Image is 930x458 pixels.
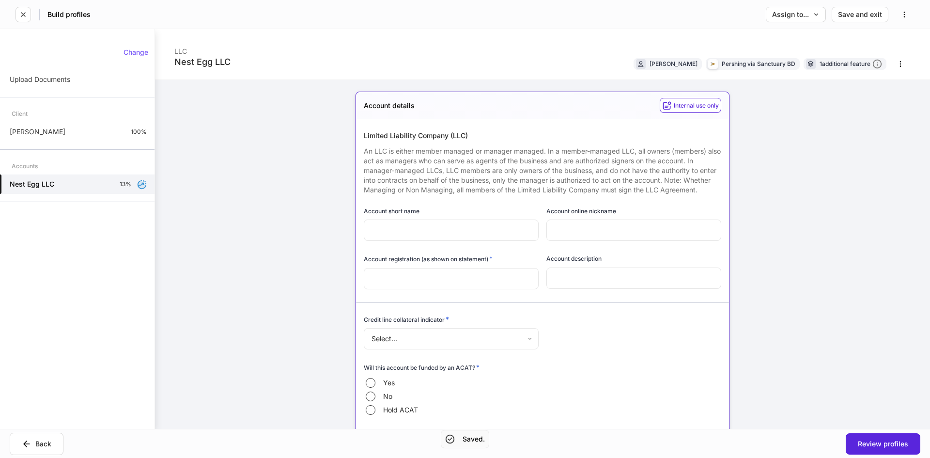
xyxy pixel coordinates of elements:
[364,131,721,141] div: Limited Liability Company (LLC)
[131,128,147,136] p: 100%
[124,49,148,56] div: Change
[174,41,231,56] div: LLC
[364,363,480,372] h6: Will this account be funded by an ACAT?
[12,105,28,122] div: Client
[364,101,415,111] h5: Account details
[838,11,882,18] div: Save and exit
[12,158,38,174] div: Accounts
[364,328,538,349] div: Select...
[546,254,602,263] h6: Account description
[772,11,820,18] div: Assign to...
[546,206,616,216] h6: Account online nickname
[22,439,51,449] div: Back
[10,127,65,137] p: [PERSON_NAME]
[117,45,155,60] button: Change
[364,147,721,194] span: An LLC is either member managed or manager managed. In a member-managed LLC, all owners (members)...
[832,7,888,22] button: Save and exit
[120,180,131,188] p: 13%
[383,392,392,401] span: No
[650,59,697,68] div: [PERSON_NAME]
[722,59,795,68] div: Pershing via Sanctuary BD
[846,433,920,455] button: Review profiles
[364,315,449,324] h6: Credit line collateral indicator
[674,101,719,110] h6: Internal use only
[820,59,882,69] div: 1 additional feature
[463,434,485,444] h5: Saved.
[174,56,231,68] div: Nest Egg LLC
[766,7,826,22] button: Assign to...
[364,206,419,216] h6: Account short name
[383,378,395,388] span: Yes
[10,433,63,455] button: Back
[47,10,91,19] h5: Build profiles
[10,75,70,84] p: Upload Documents
[858,441,908,447] div: Review profiles
[364,254,493,264] h6: Account registration (as shown on statement)
[10,179,54,189] h5: Nest Egg LLC
[383,405,418,415] span: Hold ACAT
